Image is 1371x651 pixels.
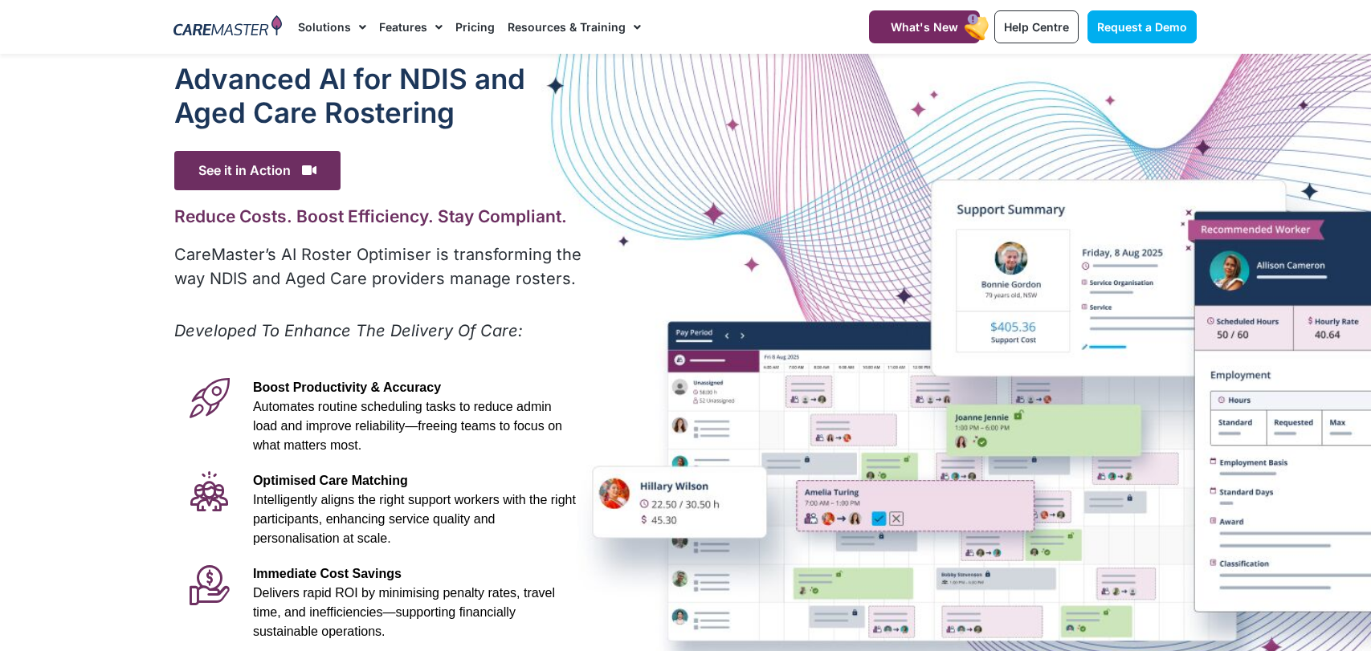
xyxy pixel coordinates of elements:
span: Intelligently aligns the right support workers with the right participants, enhancing service qua... [253,493,576,545]
p: CareMaster’s AI Roster Optimiser is transforming the way NDIS and Aged Care providers manage rost... [174,242,585,291]
em: Developed To Enhance The Delivery Of Care: [174,321,523,340]
span: What's New [891,20,958,34]
span: Automates routine scheduling tasks to reduce admin load and improve reliability—freeing teams to ... [253,400,562,452]
h1: Advanced Al for NDIS and Aged Care Rostering [174,62,585,129]
a: Request a Demo [1087,10,1197,43]
span: Help Centre [1004,20,1069,34]
span: Request a Demo [1097,20,1187,34]
a: What's New [869,10,980,43]
span: Optimised Care Matching [253,474,408,487]
a: Help Centre [994,10,1079,43]
img: CareMaster Logo [173,15,282,39]
span: Delivers rapid ROI by minimising penalty rates, travel time, and inefficiencies—supporting financ... [253,586,555,638]
h2: Reduce Costs. Boost Efficiency. Stay Compliant. [174,206,585,226]
span: Immediate Cost Savings [253,567,402,580]
span: Boost Productivity & Accuracy [253,380,441,394]
span: See it in Action [174,151,341,190]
